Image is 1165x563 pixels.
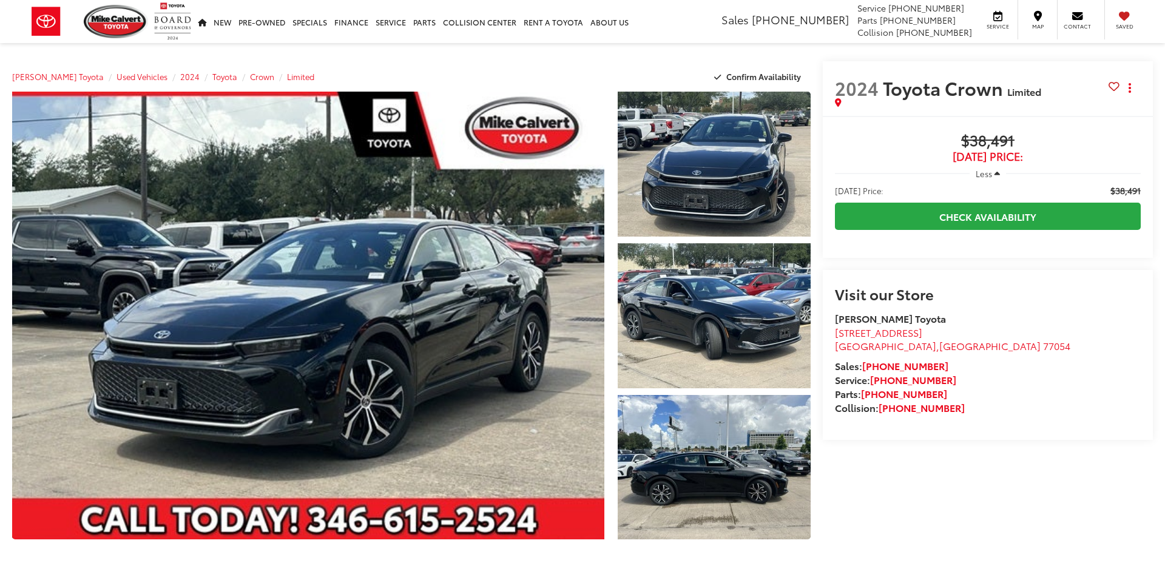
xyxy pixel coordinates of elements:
a: [PHONE_NUMBER] [861,386,947,400]
h2: Visit our Store [835,286,1141,302]
span: Sales [721,12,749,27]
span: [PHONE_NUMBER] [880,14,956,26]
a: [PHONE_NUMBER] [870,373,956,386]
span: Toyota Crown [883,75,1007,101]
a: [PHONE_NUMBER] [862,359,948,373]
span: [PHONE_NUMBER] [752,12,849,27]
a: Toyota [212,71,237,82]
span: $38,491 [835,132,1141,150]
span: Collision [857,26,894,38]
img: 2024 Toyota Crown Limited [615,241,812,389]
a: [STREET_ADDRESS] [GEOGRAPHIC_DATA],[GEOGRAPHIC_DATA] 77054 [835,325,1070,353]
a: Limited [287,71,314,82]
span: Map [1024,22,1051,30]
a: Expand Photo 3 [618,395,811,540]
img: 2024 Toyota Crown Limited [6,89,610,542]
span: [PHONE_NUMBER] [888,2,964,14]
strong: Parts: [835,386,947,400]
a: Used Vehicles [116,71,167,82]
a: Expand Photo 0 [12,92,604,539]
img: Mike Calvert Toyota [84,5,148,38]
span: Limited [1007,84,1041,98]
strong: [PERSON_NAME] Toyota [835,311,946,325]
span: 77054 [1043,339,1070,352]
span: Service [857,2,886,14]
button: Less [970,163,1006,184]
span: Less [976,168,992,179]
span: [GEOGRAPHIC_DATA] [835,339,936,352]
span: Parts [857,14,877,26]
img: 2024 Toyota Crown Limited [615,393,812,541]
span: [GEOGRAPHIC_DATA] [939,339,1041,352]
a: Expand Photo 2 [618,243,811,388]
a: [PHONE_NUMBER] [879,400,965,414]
span: Service [984,22,1011,30]
span: [DATE] Price: [835,184,883,197]
span: 2024 [835,75,879,101]
span: [STREET_ADDRESS] [835,325,922,339]
button: Confirm Availability [707,66,811,87]
a: Expand Photo 1 [618,92,811,237]
strong: Collision: [835,400,965,414]
span: $38,491 [1110,184,1141,197]
a: Check Availability [835,203,1141,230]
span: Confirm Availability [726,71,801,82]
a: [PERSON_NAME] Toyota [12,71,104,82]
strong: Sales: [835,359,948,373]
strong: Service: [835,373,956,386]
a: 2024 [180,71,200,82]
img: 2024 Toyota Crown Limited [615,90,812,238]
button: Actions [1119,77,1141,98]
span: dropdown dots [1129,83,1131,93]
span: Saved [1111,22,1138,30]
span: Contact [1064,22,1091,30]
span: [DATE] Price: [835,150,1141,163]
span: , [835,339,1070,352]
span: [PHONE_NUMBER] [896,26,972,38]
a: Crown [250,71,274,82]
